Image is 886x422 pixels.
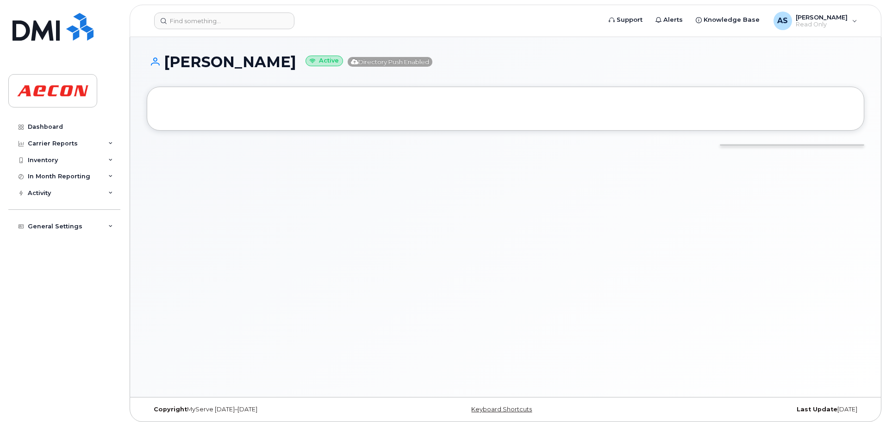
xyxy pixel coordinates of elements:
strong: Last Update [797,406,837,413]
span: Directory Push Enabled [348,57,432,67]
a: Keyboard Shortcuts [471,406,532,413]
div: MyServe [DATE]–[DATE] [147,406,386,413]
h1: [PERSON_NAME] [147,54,864,70]
small: Active [306,56,343,66]
strong: Copyright [154,406,187,413]
div: [DATE] [625,406,864,413]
